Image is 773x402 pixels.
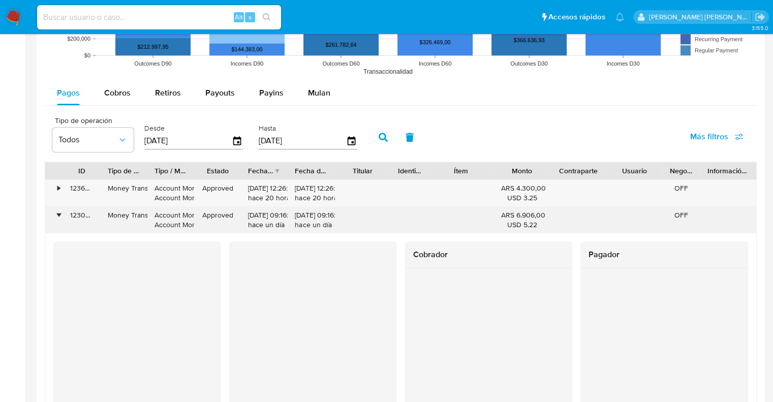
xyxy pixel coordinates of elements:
[755,12,765,22] a: Salir
[37,11,281,24] input: Buscar usuario o caso...
[235,12,243,22] span: Alt
[615,13,624,21] a: Notificaciones
[256,10,277,24] button: search-icon
[249,12,252,22] span: s
[649,12,752,22] p: ext_noevirar@mercadolibre.com
[751,24,768,32] span: 3.155.0
[548,12,605,22] span: Accesos rápidos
